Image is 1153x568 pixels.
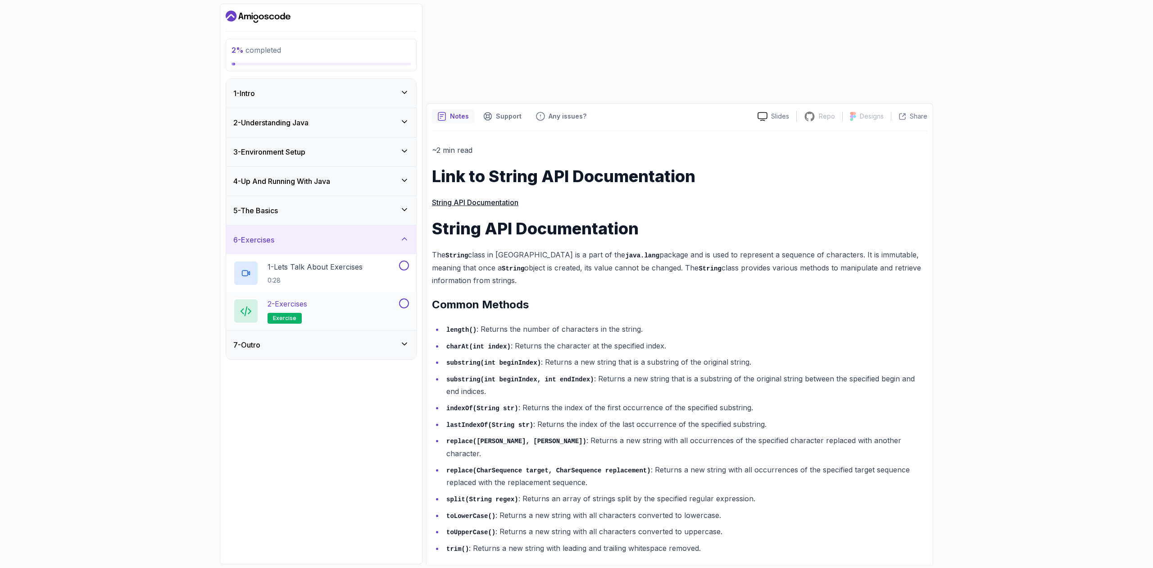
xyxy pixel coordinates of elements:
button: 5-The Basics [226,196,416,225]
code: replace([PERSON_NAME], [PERSON_NAME]) [446,438,586,445]
a: Slides [750,112,796,121]
code: String [502,265,524,272]
h3: 6 - Exercises [233,234,274,245]
code: charAt(int index) [446,343,511,350]
p: Notes [450,112,469,121]
h3: 4 - Up And Running With Java [233,176,330,187]
li: : Returns a new string with all occurrences of the specified target sequence replaced with the re... [444,463,927,489]
button: 7-Outro [226,330,416,359]
button: notes button [432,109,474,124]
li: : Returns the index of the first occurrence of the specified substring. [444,401,927,414]
li: : Returns an array of strings split by the specified regular expression. [444,492,927,505]
h3: 1 - Intro [233,88,255,99]
button: 6-Exercises [226,225,416,254]
p: Share [910,112,927,121]
p: 1 - Lets Talk About Exercises [268,261,363,272]
li: : Returns a new string with all characters converted to lowercase. [444,509,927,522]
p: Any issues? [549,112,586,121]
code: substring(int beginIndex) [446,359,541,366]
h3: 5 - The Basics [233,205,278,216]
h1: Link to String API Documentation [432,167,927,185]
h3: 2 - Understanding Java [233,117,309,128]
p: 2 - Exercises [268,298,307,309]
p: The class in [GEOGRAPHIC_DATA] is a part of the package and is used to represent a sequence of ch... [432,248,927,287]
li: : Returns a new string with leading and trailing whitespace removed. [444,542,927,555]
code: java.lang [625,252,659,259]
a: Dashboard [226,9,291,24]
button: 1-Lets Talk About Exercises0:28 [233,261,409,286]
code: length() [446,326,477,334]
li: : Returns the index of the last occurrence of the specified substring. [444,418,927,431]
code: String [445,252,468,259]
span: completed [232,46,281,55]
button: Support button [478,109,527,124]
button: 4-Up And Running With Java [226,167,416,196]
button: 1-Intro [226,79,416,108]
a: String API Documentation [432,198,518,207]
p: ~2 min read [432,144,927,156]
button: Share [891,112,927,121]
span: exercise [273,315,296,322]
code: String [699,265,721,272]
code: trim() [446,545,469,553]
button: Feedback button [531,109,592,124]
code: replace(CharSequence target, CharSequence replacement) [446,467,651,474]
p: Slides [771,112,789,121]
button: 2-Understanding Java [226,108,416,137]
h3: 3 - Environment Setup [233,147,305,157]
code: lastIndexOf(String str) [446,421,533,429]
li: : Returns the number of characters in the string. [444,323,927,336]
li: : Returns a new string with all occurrences of the specified character replaced with another char... [444,434,927,460]
button: 3-Environment Setup [226,137,416,166]
li: : Returns the character at the specified index. [444,339,927,353]
button: 2-Exercisesexercise [233,298,409,324]
code: toUpperCase() [446,529,495,536]
p: 0:28 [268,276,363,285]
code: indexOf(String str) [446,405,518,412]
code: toLowerCase() [446,513,495,520]
span: 2 % [232,46,244,55]
p: Support [496,112,522,121]
p: Repo [819,112,835,121]
li: : Returns a new string with all characters converted to uppercase. [444,525,927,538]
li: : Returns a new string that is a substring of the original string between the specified begin and... [444,372,927,398]
code: split(String regex) [446,496,518,503]
h3: 7 - Outro [233,339,260,350]
p: Designs [860,112,884,121]
li: : Returns a new string that is a substring of the original string. [444,356,927,369]
h2: Common Methods [432,298,927,312]
h1: String API Documentation [432,220,927,238]
code: substring(int beginIndex, int endIndex) [446,376,594,383]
